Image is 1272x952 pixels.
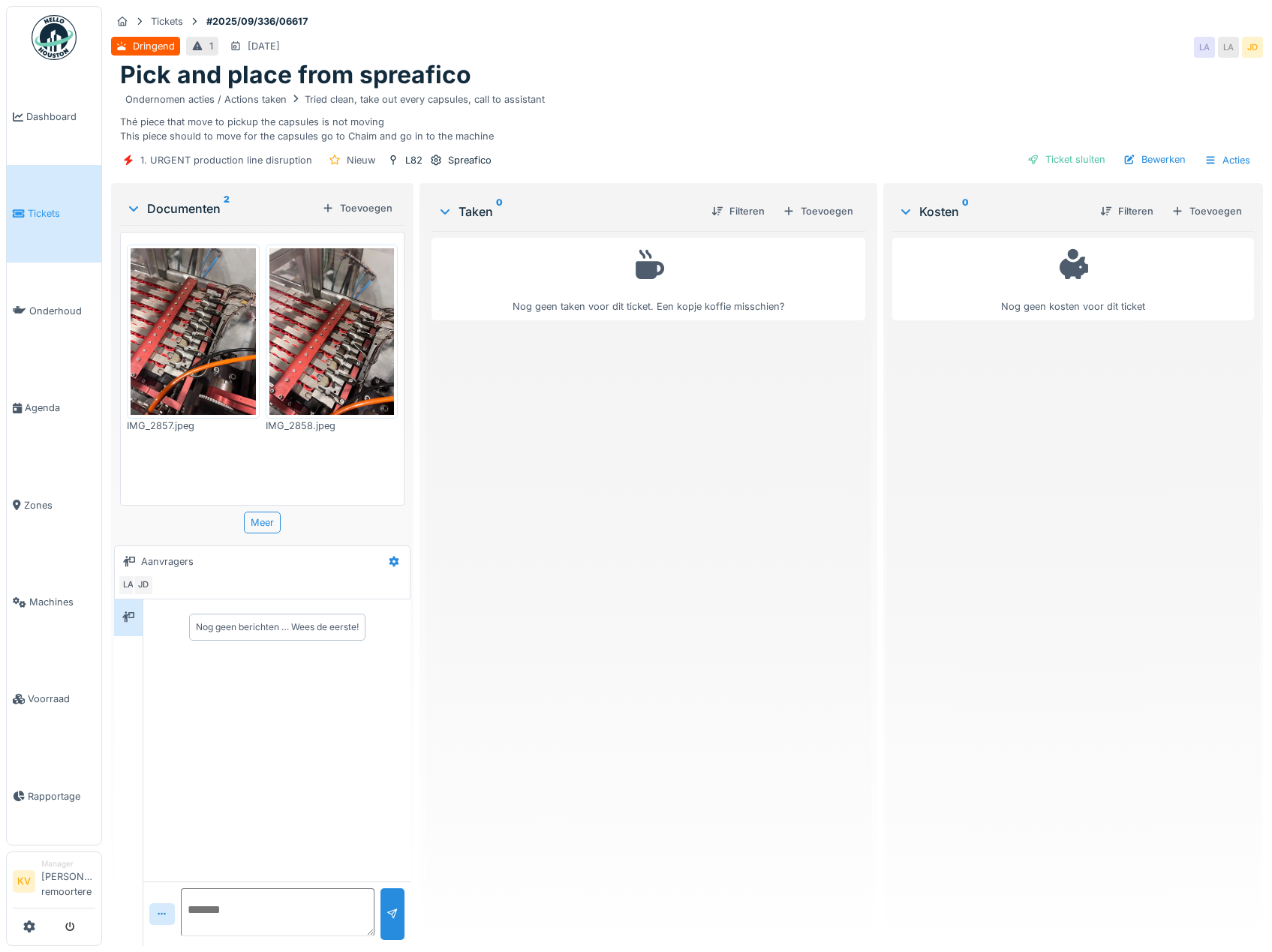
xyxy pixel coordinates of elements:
[316,198,398,218] div: Toevoegen
[28,789,95,803] span: Rapportage
[438,203,699,221] div: Taken
[131,248,256,415] img: ddmq42zshg8zmjiy48ogfw6ia3d3
[1242,37,1263,58] div: JD
[7,68,101,165] a: Dashboard
[448,153,492,167] div: Spreafico
[7,165,101,262] a: Tickets
[29,595,95,609] span: Machines
[902,245,1244,314] div: Nog geen kosten voor dit ticket
[1198,149,1257,171] div: Acties
[224,200,230,218] sup: 2
[1218,37,1239,58] div: LA
[196,620,359,634] div: Nog geen berichten … Wees de eerste!
[200,14,314,29] strong: #2025/09/336/06617
[705,201,771,221] div: Filteren
[269,248,395,415] img: 44e4bxh6yhx552jz9bklenqeldx3
[898,203,1088,221] div: Kosten
[29,304,95,318] span: Onderhoud
[962,203,969,221] sup: 0
[26,110,95,124] span: Dashboard
[347,153,375,167] div: Nieuw
[126,200,316,218] div: Documenten
[140,153,312,167] div: 1. URGENT production line disruption
[7,650,101,747] a: Voorraad
[125,92,545,107] div: Ondernomen acties / Actions taken Tried clean, take out every capsules, call to assistant
[24,498,95,512] span: Zones
[7,263,101,359] a: Onderhoud
[127,419,260,433] div: IMG_2857.jpeg
[266,419,398,433] div: IMG_2858.jpeg
[118,575,139,596] div: LA
[41,858,95,869] div: Manager
[248,39,280,53] div: [DATE]
[151,14,183,29] div: Tickets
[1021,149,1111,170] div: Ticket sluiten
[777,201,859,221] div: Toevoegen
[7,359,101,456] a: Agenda
[1094,201,1159,221] div: Filteren
[32,15,77,60] img: Badge_color-CXgf-gQk.svg
[244,512,281,533] div: Meer
[13,858,95,908] a: KV Manager[PERSON_NAME] remoortere
[28,692,95,706] span: Voorraad
[405,153,422,167] div: L82
[441,245,855,314] div: Nog geen taken voor dit ticket. Een kopje koffie misschien?
[120,61,471,89] h1: Pick and place from spreafico
[13,870,35,893] li: KV
[25,401,95,415] span: Agenda
[1194,37,1215,58] div: LA
[120,90,1254,144] div: Thé piece that move to pickup the capsules is not moving This piece should to move for the capsul...
[209,39,213,53] div: 1
[133,39,175,53] div: Dringend
[1165,201,1248,221] div: Toevoegen
[1117,149,1192,170] div: Bewerken
[41,858,95,905] li: [PERSON_NAME] remoortere
[133,575,154,596] div: JD
[28,206,95,221] span: Tickets
[7,748,101,845] a: Rapportage
[7,554,101,650] a: Machines
[141,554,194,569] div: Aanvragers
[496,203,503,221] sup: 0
[7,457,101,554] a: Zones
